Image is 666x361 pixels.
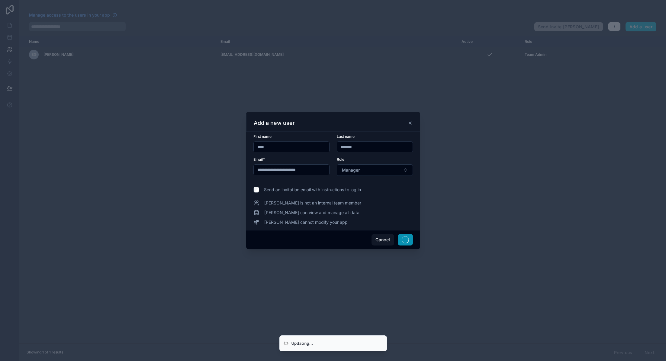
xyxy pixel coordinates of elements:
[254,119,295,127] h3: Add a new user
[337,157,344,162] span: Role
[253,187,259,193] input: Send an invitation email with instructions to log in
[264,210,359,216] span: [PERSON_NAME] can view and manage all data
[253,157,263,162] span: Email
[372,234,394,245] button: Cancel
[337,134,355,139] span: Last name
[337,164,413,176] button: Select Button
[342,167,360,173] span: Manager
[253,134,272,139] span: First name
[264,187,361,193] span: Send an invitation email with instructions to log in
[264,219,348,225] span: [PERSON_NAME] cannot modify your app
[291,340,313,347] div: Updating...
[264,200,361,206] span: [PERSON_NAME] is not an internal team member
